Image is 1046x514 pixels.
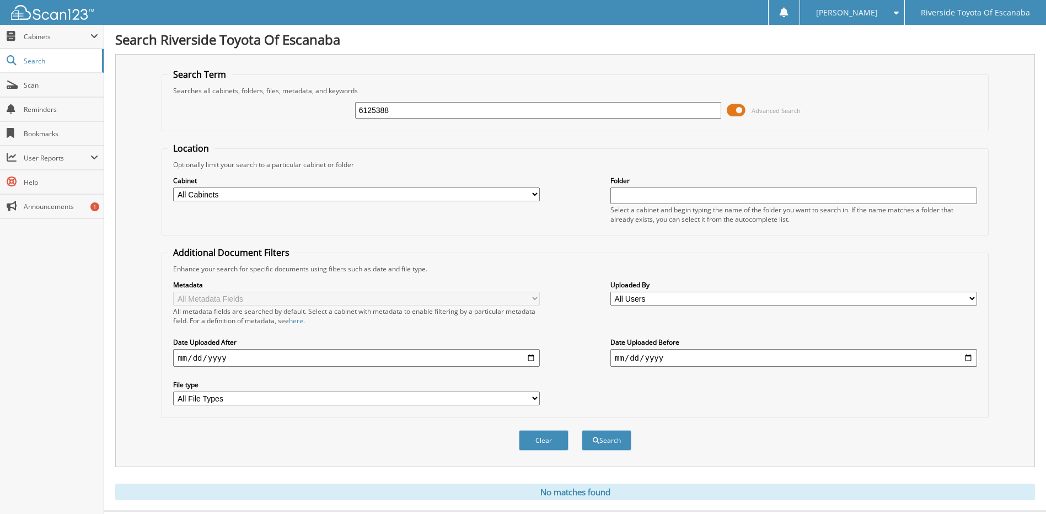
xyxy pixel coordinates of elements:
[24,105,98,114] span: Reminders
[610,280,977,290] label: Uploaded By
[752,106,801,115] span: Advanced Search
[24,81,98,90] span: Scan
[11,5,94,20] img: scan123-logo-white.svg
[289,316,303,325] a: here
[610,205,977,224] div: Select a cabinet and begin typing the name of the folder you want to search in. If the name match...
[173,338,540,347] label: Date Uploaded After
[519,430,568,451] button: Clear
[173,307,540,325] div: All metadata fields are searched by default. Select a cabinet with metadata to enable filtering b...
[115,484,1035,500] div: No matches found
[24,129,98,138] span: Bookmarks
[168,264,982,274] div: Enhance your search for specific documents using filters such as date and file type.
[115,30,1035,49] h1: Search Riverside Toyota Of Escanaba
[173,280,540,290] label: Metadata
[24,178,98,187] span: Help
[921,9,1030,16] span: Riverside Toyota Of Escanaba
[168,160,982,169] div: Optionally limit your search to a particular cabinet or folder
[168,68,232,81] legend: Search Term
[90,202,99,211] div: 1
[582,430,631,451] button: Search
[24,32,90,41] span: Cabinets
[24,153,90,163] span: User Reports
[168,86,982,95] div: Searches all cabinets, folders, files, metadata, and keywords
[173,349,540,367] input: start
[24,202,98,211] span: Announcements
[173,380,540,389] label: File type
[168,142,214,154] legend: Location
[168,247,295,259] legend: Additional Document Filters
[24,56,96,66] span: Search
[173,176,540,185] label: Cabinet
[816,9,878,16] span: [PERSON_NAME]
[610,349,977,367] input: end
[610,176,977,185] label: Folder
[610,338,977,347] label: Date Uploaded Before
